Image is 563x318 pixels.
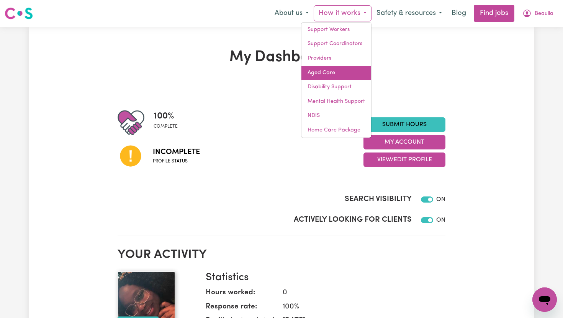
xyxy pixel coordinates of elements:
[206,287,277,302] dt: Hours worked:
[118,48,445,67] h1: My Dashboard
[294,214,412,226] label: Actively Looking for Clients
[474,5,514,22] a: Find jobs
[153,146,200,158] span: Incomplete
[154,109,178,123] span: 100 %
[363,117,445,132] a: Submit Hours
[301,94,371,109] a: Mental Health Support
[301,22,372,138] div: How it works
[206,302,277,316] dt: Response rate:
[154,123,178,130] span: complete
[436,217,445,223] span: ON
[436,196,445,203] span: ON
[447,5,471,22] a: Blog
[301,109,371,123] a: NDIS
[301,51,371,66] a: Providers
[372,5,447,21] button: Safety & resources
[301,80,371,94] a: Disability Support
[270,5,314,21] button: About us
[532,287,557,312] iframe: Button to launch messaging window
[153,158,200,165] span: Profile status
[301,123,371,138] a: Home Care Package
[277,302,439,313] dd: 100 %
[301,23,371,37] a: Support Workers
[301,37,371,51] a: Support Coordinators
[363,135,445,149] button: My Account
[5,6,33,20] img: Careseekers logo
[345,193,412,205] label: Search Visibility
[277,287,439,299] dd: 0
[118,248,445,262] h2: Your activity
[301,66,371,80] a: Aged Care
[363,153,445,167] button: View/Edit Profile
[5,5,33,22] a: Careseekers logo
[206,271,439,284] h3: Statistics
[535,10,553,18] span: Beaulla
[517,5,558,21] button: My Account
[314,5,372,21] button: How it works
[154,109,184,136] div: Profile completeness: 100%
